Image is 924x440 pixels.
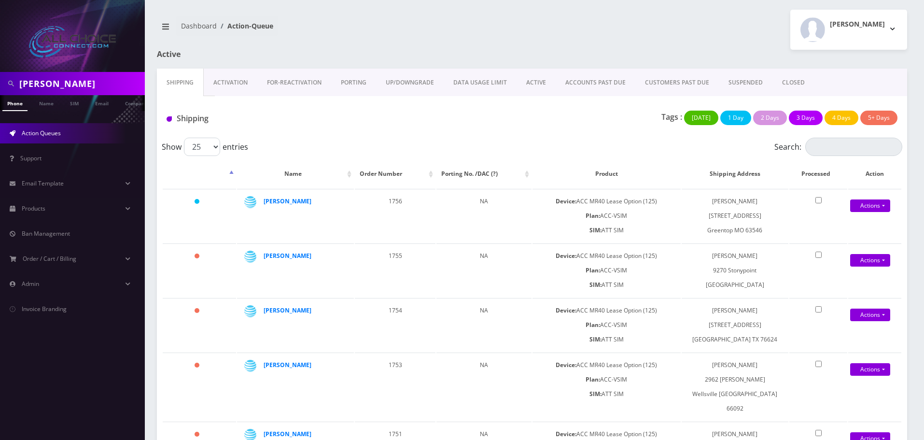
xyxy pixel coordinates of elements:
td: ACC MR40 Lease Option (125) ACC-VSIM ATT SIM [532,353,681,421]
td: [PERSON_NAME] [STREET_ADDRESS] [GEOGRAPHIC_DATA] TX 76624 [682,298,788,352]
span: Ban Management [22,229,70,238]
td: 1755 [355,243,435,297]
b: Device: [556,361,576,369]
img: All Choice Connect [29,26,116,57]
b: SIM: [589,335,602,343]
h2: [PERSON_NAME] [830,20,885,28]
a: CLOSED [772,69,814,97]
a: [PERSON_NAME] [264,430,311,438]
b: Device: [556,252,576,260]
a: Name [34,95,58,110]
a: ACCOUNTS PAST DUE [556,69,635,97]
td: [PERSON_NAME] [STREET_ADDRESS] Greentop MO 63546 [682,189,788,242]
h1: Active [157,50,397,59]
th: Product [532,160,681,188]
nav: breadcrumb [157,16,525,43]
button: 3 Days [789,111,823,125]
p: Tags : [661,111,682,123]
a: [PERSON_NAME] [264,197,311,205]
th: Processed: activate to sort column ascending [789,160,847,188]
span: Order / Cart / Billing [23,255,76,263]
b: SIM: [589,226,602,234]
img: Shipping [167,116,172,122]
a: CUSTOMERS PAST DUE [635,69,719,97]
b: Plan: [586,375,600,383]
td: 1753 [355,353,435,421]
span: Action Queues [22,129,61,137]
th: Name: activate to sort column ascending [237,160,354,188]
span: Email Template [22,179,64,187]
input: Search: [805,138,902,156]
a: PORTING [331,69,376,97]
b: Device: [556,197,576,205]
td: NA [436,298,532,352]
button: 5+ Days [860,111,897,125]
b: Plan: [586,212,600,220]
h1: Shipping [167,114,401,123]
a: Activation [204,69,257,97]
a: [PERSON_NAME] [264,361,311,369]
a: Actions [850,199,890,212]
a: FOR-REActivation [257,69,331,97]
span: Products [22,204,45,213]
th: Action [848,160,901,188]
a: Dashboard [181,21,217,30]
select: Showentries [184,138,220,156]
b: Device: [556,430,576,438]
a: Shipping [157,69,204,97]
button: 1 Day [720,111,751,125]
span: Admin [22,280,39,288]
a: [PERSON_NAME] [264,252,311,260]
b: Device: [556,306,576,314]
a: SUSPENDED [719,69,772,97]
li: Action-Queue [217,21,273,31]
td: ACC MR40 Lease Option (125) ACC-VSIM ATT SIM [532,189,681,242]
a: DATA USAGE LIMIT [444,69,517,97]
td: ACC MR40 Lease Option (125) ACC-VSIM ATT SIM [532,243,681,297]
a: UP/DOWNGRADE [376,69,444,97]
input: Search in Company [19,74,142,93]
label: Search: [774,138,902,156]
button: [DATE] [684,111,718,125]
td: ACC MR40 Lease Option (125) ACC-VSIM ATT SIM [532,298,681,352]
button: 4 Days [825,111,858,125]
span: Invoice Branding [22,305,67,313]
th: Order Number: activate to sort column ascending [355,160,435,188]
td: [PERSON_NAME] 2962 [PERSON_NAME] Wellsville [GEOGRAPHIC_DATA] 66092 [682,353,788,421]
a: ACTIVE [517,69,556,97]
a: Email [90,95,113,110]
a: Actions [850,254,890,267]
a: Actions [850,309,890,321]
button: [PERSON_NAME] [790,10,907,50]
td: 1756 [355,189,435,242]
b: SIM: [589,390,602,398]
td: 1754 [355,298,435,352]
th: Shipping Address [682,160,788,188]
td: NA [436,189,532,242]
th: Porting No. /DAC (?): activate to sort column ascending [436,160,532,188]
label: Show entries [162,138,248,156]
td: NA [436,243,532,297]
td: NA [436,353,532,421]
a: SIM [65,95,84,110]
button: 2 Days [753,111,787,125]
th: : activate to sort column descending [163,160,236,188]
b: SIM: [589,281,602,289]
b: Plan: [586,321,600,329]
a: Phone [2,95,28,111]
b: Plan: [586,266,600,274]
a: Company [120,95,153,110]
span: Support [20,154,42,162]
td: [PERSON_NAME] 9270 Stonypoint [GEOGRAPHIC_DATA] [682,243,788,297]
a: Actions [850,363,890,376]
a: [PERSON_NAME] [264,306,311,314]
